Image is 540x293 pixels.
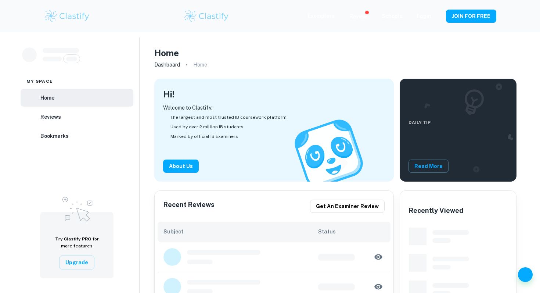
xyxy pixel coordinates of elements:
p: Exemplars [308,12,335,20]
a: Home [21,89,133,107]
span: PRO [82,236,91,242]
h4: Hi ! [163,87,174,101]
span: My space [26,78,53,85]
span: Daily Tip [408,119,449,126]
button: Upgrade [59,256,94,269]
a: Schools [382,13,402,19]
h6: Reviews [40,113,61,121]
img: Clastify logo [44,9,90,24]
a: Dashboard [154,60,180,70]
img: Upgrade to Pro [58,192,95,224]
a: Bookmarks [21,127,133,145]
h6: Home [40,94,54,102]
h6: Subject [163,228,318,236]
span: The largest and most trusted IB coursework platform [170,114,287,121]
a: Login [417,13,431,19]
h6: Recent Reviews [163,200,215,213]
button: Get an examiner review [310,200,385,213]
button: JOIN FOR FREE [446,10,496,23]
a: Reviews [21,108,133,126]
span: Marked by official IB Examiners [170,133,238,140]
h6: Status [318,228,385,236]
button: Read More [408,160,449,173]
button: Help and Feedback [518,267,533,282]
p: Review [349,12,367,21]
button: About Us [163,160,199,173]
h4: Home [154,46,179,60]
span: Used by over 2 million IB students [170,124,244,130]
h6: Recently Viewed [409,206,463,216]
h6: Try Clastify for more features [49,236,105,250]
p: Home [193,61,207,69]
p: Welcome to Clastify: [163,104,385,112]
h6: Bookmarks [40,132,69,140]
img: Clastify logo [183,9,230,24]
